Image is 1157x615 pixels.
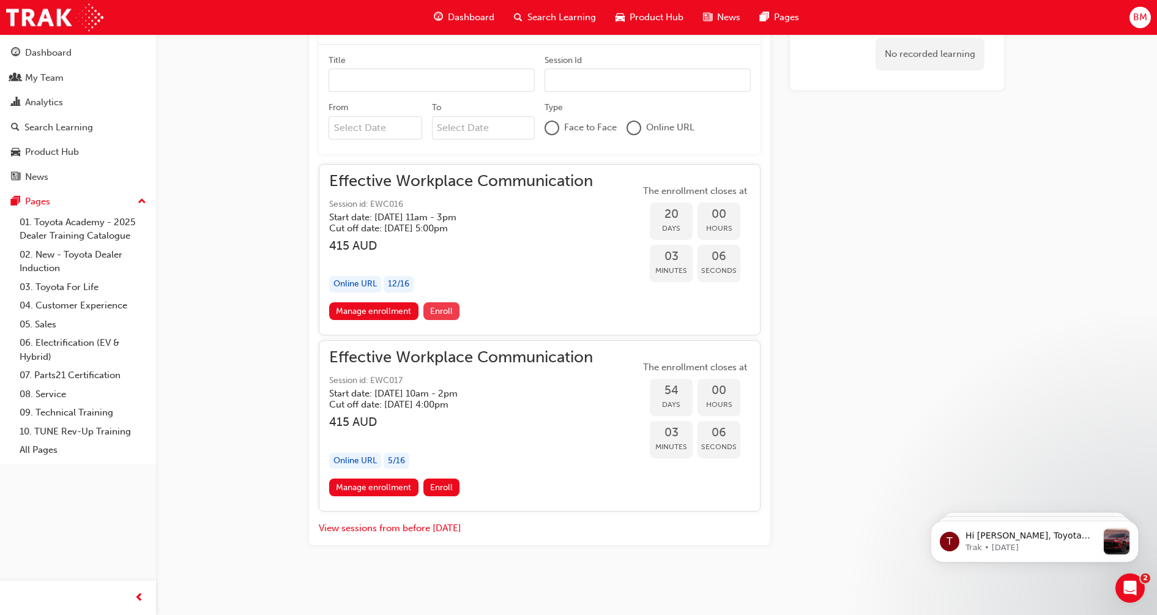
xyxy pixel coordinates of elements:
a: My Team [5,67,151,89]
input: From [329,116,422,140]
button: Pages [5,190,151,213]
span: Dashboard [448,10,494,24]
span: News [717,10,740,24]
span: Face to Face [564,121,617,135]
span: Pages [774,10,799,24]
h5: Cut off date: [DATE] 4:00pm [329,399,573,410]
div: Online URL [329,276,381,293]
button: Effective Workplace CommunicationSession id: EWC017Start date: [DATE] 10am - 2pm Cut off date: [D... [329,351,750,501]
input: Session Id [545,69,751,92]
span: Session id: EWC016 [329,198,593,212]
iframe: Intercom notifications message [912,496,1157,582]
span: Enroll [430,482,453,493]
div: Product Hub [25,145,79,159]
button: BM [1129,7,1151,28]
span: 20 [650,207,693,222]
span: guage-icon [434,10,443,25]
a: News [5,166,151,188]
a: 08. Service [15,385,151,404]
div: Title [329,54,346,67]
a: Dashboard [5,42,151,64]
h5: Start date: [DATE] 10am - 2pm [329,388,573,399]
span: Online URL [646,121,694,135]
input: Title [329,69,535,92]
span: search-icon [11,122,20,133]
span: news-icon [11,172,20,183]
input: To [432,116,535,140]
span: Enroll [430,306,453,316]
div: 5 / 16 [384,453,409,469]
a: 05. Sales [15,315,151,334]
span: guage-icon [11,48,20,59]
a: pages-iconPages [750,5,809,30]
div: News [25,170,48,184]
span: Effective Workplace Communication [329,174,593,188]
a: 06. Electrification (EV & Hybrid) [15,334,151,366]
span: 54 [650,384,693,398]
h3: 415 AUD [329,415,593,429]
span: Seconds [698,264,740,278]
a: car-iconProduct Hub [606,5,693,30]
span: 06 [698,250,740,264]
a: 02. New - Toyota Dealer Induction [15,245,151,278]
a: All Pages [15,441,151,460]
a: Analytics [5,91,151,114]
span: up-icon [138,194,146,210]
div: Type [545,102,563,114]
h5: Cut off date: [DATE] 5:00pm [329,223,573,234]
h5: Start date: [DATE] 11am - 3pm [329,212,573,223]
span: 00 [698,384,740,398]
div: Dashboard [25,46,72,60]
button: Enroll [423,479,460,496]
span: search-icon [514,10,523,25]
span: 00 [698,207,740,222]
span: car-icon [11,147,20,158]
h3: 415 AUD [329,239,593,253]
span: 03 [650,250,693,264]
iframe: Intercom live chat [1115,573,1145,603]
a: guage-iconDashboard [424,5,504,30]
button: Enroll [423,302,460,320]
div: Session Id [545,54,582,67]
button: DashboardMy TeamAnalyticsSearch LearningProduct HubNews [5,39,151,190]
button: Effective Workplace CommunicationSession id: EWC016Start date: [DATE] 11am - 3pm Cut off date: [D... [329,174,750,325]
div: No recorded learning [876,38,984,70]
div: Analytics [25,95,63,110]
a: Manage enrollment [329,302,419,320]
span: The enrollment closes at [640,360,750,375]
span: 06 [698,426,740,440]
div: Search Learning [24,121,93,135]
a: 09. Technical Training [15,403,151,422]
div: From [329,102,348,114]
span: Days [650,398,693,412]
div: My Team [25,71,64,85]
a: 07. Parts21 Certification [15,366,151,385]
span: Seconds [698,440,740,454]
span: 2 [1140,573,1150,583]
a: news-iconNews [693,5,750,30]
span: Days [650,222,693,236]
span: news-icon [703,10,712,25]
div: To [432,102,441,114]
a: 01. Toyota Academy - 2025 Dealer Training Catalogue [15,213,151,245]
span: Minutes [650,440,693,454]
a: Product Hub [5,141,151,163]
span: Minutes [650,264,693,278]
a: 10. TUNE Rev-Up Training [15,422,151,441]
span: Product Hub [630,10,683,24]
span: Session id: EWC017 [329,374,593,388]
span: car-icon [616,10,625,25]
img: Trak [6,4,103,31]
span: chart-icon [11,97,20,108]
div: Pages [25,195,50,209]
span: pages-icon [11,196,20,207]
a: 04. Customer Experience [15,296,151,315]
div: 12 / 16 [384,276,414,293]
span: Hours [698,398,740,412]
span: The enrollment closes at [640,184,750,198]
